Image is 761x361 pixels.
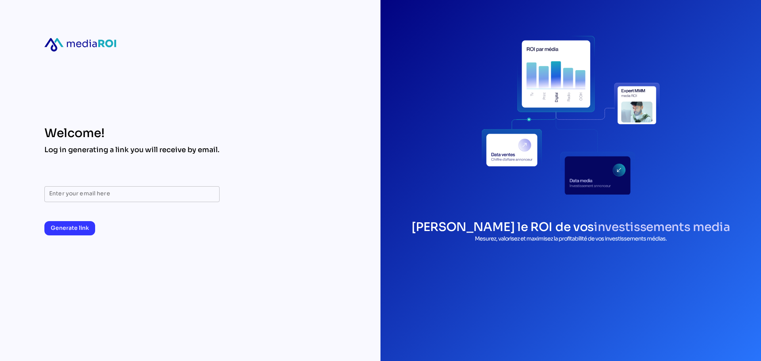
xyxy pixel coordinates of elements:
[44,145,220,155] div: Log in generating a link you will receive by email.
[594,220,730,235] span: investissements media
[44,38,116,52] div: mediaroi
[411,235,730,243] p: Mesurez, valorisez et maximisez la profitabilité de vos investissements médias.
[411,220,730,235] h1: [PERSON_NAME] le ROI de vos
[44,126,220,140] div: Welcome!
[51,223,89,233] span: Generate link
[44,221,95,235] button: Generate link
[482,25,660,204] div: login
[49,186,215,202] input: Enter your email here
